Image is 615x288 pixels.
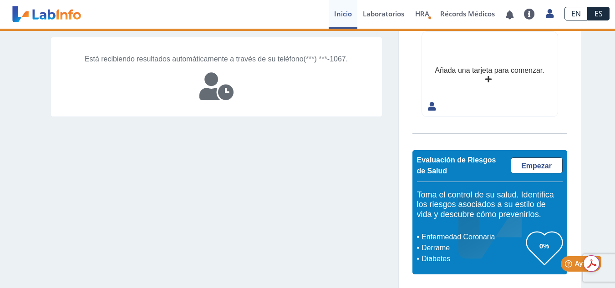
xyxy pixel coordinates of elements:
[526,240,563,252] h3: 0%
[419,232,526,243] li: Enfermedad Coronaria
[419,253,526,264] li: Diabetes
[85,55,304,63] span: Está recibiendo resultados automáticamente a través de su teléfono
[419,243,526,253] li: Derrame
[417,190,563,220] h5: Toma el control de su salud. Identifica los riesgos asociados a su estilo de vida y descubre cómo...
[521,162,552,170] span: Empezar
[511,157,563,173] a: Empezar
[415,9,429,18] span: HRA
[564,7,588,20] a: EN
[435,65,544,76] div: Añada una tarjeta para comenzar.
[417,156,496,175] span: Evaluación de Riesgos de Salud
[588,7,610,20] a: ES
[534,253,605,278] iframe: Help widget launcher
